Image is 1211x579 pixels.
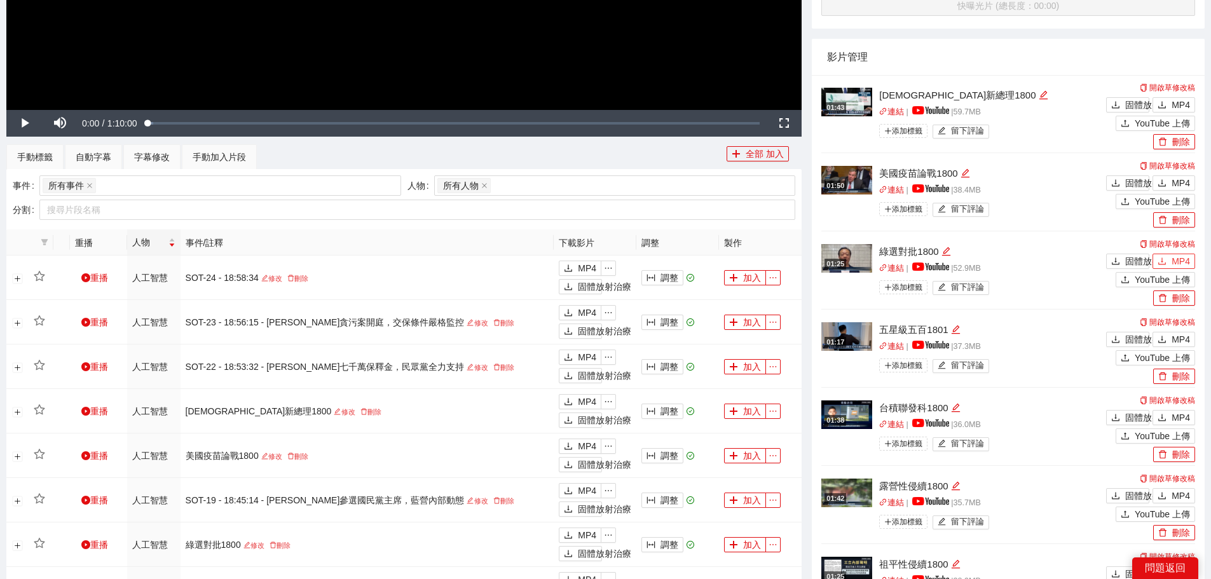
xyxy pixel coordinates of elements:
span: 編輯 [938,361,946,371]
img: 354e6e8e-71dc-43fe-bb23-920a15d0da77.jpg [821,166,872,194]
button: 列寬調整 [641,448,683,463]
img: df0be63b-3a05-433c-853b-61ced170d4ca.jpg [821,88,872,116]
font: 固體放射治療 [578,415,631,425]
span: 複製 [1140,162,1147,170]
font: 固體放射治療 [578,326,631,336]
button: 省略 [601,261,616,276]
span: 加 [729,407,738,417]
font: MP4 [1172,100,1190,110]
button: 下載MP4 [559,350,601,365]
span: 編輯 [951,481,961,491]
font: 刪除 [1172,449,1190,460]
font: 開啟草修改稿 [1149,161,1195,170]
span: 省略 [766,273,780,282]
font: 01:17 [826,338,844,346]
button: 下載固體放射治療 [1106,488,1149,503]
span: 列寬 [647,451,655,461]
span: 加 [729,451,738,461]
span: 刪除 [1158,137,1167,147]
font: 固體放射治療 [578,460,631,470]
img: yt_logo_rgb_light.a676ea31.png [912,262,949,271]
span: 刪除 [493,319,500,326]
span: 下載 [564,264,573,274]
font: 開啟草修改稿 [1149,83,1195,92]
button: 下載固體放射治療 [1106,97,1149,112]
span: 編輯 [261,275,268,282]
font: 加入 [743,406,761,416]
font: 固體放射治療 [1125,178,1179,188]
div: 編輯 [951,322,961,337]
span: 下載 [1158,491,1167,501]
button: 下載固體放射治療 [559,324,602,339]
button: 下載MP4 [559,394,601,409]
span: 省略 [766,451,780,460]
button: 列寬調整 [641,359,683,374]
font: 重播 [90,451,108,461]
button: 上傳YouTube 上傳 [1116,350,1195,365]
button: 下載固體放射治療 [1106,332,1149,347]
span: 列寬 [647,362,655,372]
button: 加加入 [724,270,766,285]
span: 下載 [564,327,573,337]
font: 重播 [90,406,108,416]
span: 編輯 [467,497,474,504]
button: 省略 [765,270,781,285]
button: Mute [42,110,78,137]
button: 省略 [601,305,616,320]
font: 調整 [660,317,678,327]
span: 下載 [564,460,573,470]
a: 關聯連結 [879,186,904,194]
span: 下載 [1111,335,1120,345]
font: 連結 [887,264,904,273]
span: 上傳 [1121,119,1130,129]
font: 留下評論 [951,517,984,526]
button: 加加入 [724,359,766,374]
font: MP4 [1172,178,1190,188]
font: MP4 [578,263,596,273]
font: 刪除 [1172,528,1190,538]
font: 開啟草修改稿 [1149,318,1195,327]
button: 編輯留下評論 [933,515,989,529]
button: 下載MP4 [559,483,601,498]
font: 重播 [90,273,108,283]
span: 下載 [564,416,573,426]
font: 修改 [474,319,488,327]
font: 調整 [660,495,678,505]
font: 固體放射治療 [1125,412,1179,423]
img: yt_logo_rgb_light.a676ea31.png [912,106,949,114]
font: 加入 [743,495,761,505]
button: 加加入 [724,315,766,330]
font: 固體放射治療 [1125,100,1179,110]
button: 上傳YouTube 上傳 [1116,116,1195,131]
div: 編輯 [961,166,970,181]
button: 上傳YouTube 上傳 [1116,194,1195,209]
font: 全部 加入 [746,149,784,159]
span: 刪除 [1158,215,1167,226]
span: 關聯 [879,342,887,350]
span: 關聯 [879,264,887,272]
font: 修改 [268,453,282,460]
div: 編輯 [951,479,961,494]
span: 下載 [1158,179,1167,189]
font: 加入 [743,451,761,461]
span: 遊戲圈 [81,407,90,416]
button: 刪除刪除 [1153,369,1195,384]
span: 下載 [564,486,573,496]
span: 刪除 [360,408,367,415]
font: 修改 [341,408,355,416]
span: 下載 [1111,413,1120,423]
font: MP4 [1172,412,1190,423]
button: 加加入 [724,493,766,508]
span: 省略 [601,308,615,317]
span: 遊戲圈 [81,451,90,460]
button: 下載MP4 [1153,254,1195,269]
font: MP4 [578,308,596,318]
span: 列寬 [647,496,655,506]
a: 關聯連結 [879,498,904,507]
button: 下載MP4 [559,305,601,320]
button: 加全部 加入 [727,146,789,161]
span: 省略 [601,264,615,273]
button: 下載MP4 [1153,488,1195,503]
span: 遊戲圈 [81,273,90,282]
button: 省略 [601,439,616,454]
